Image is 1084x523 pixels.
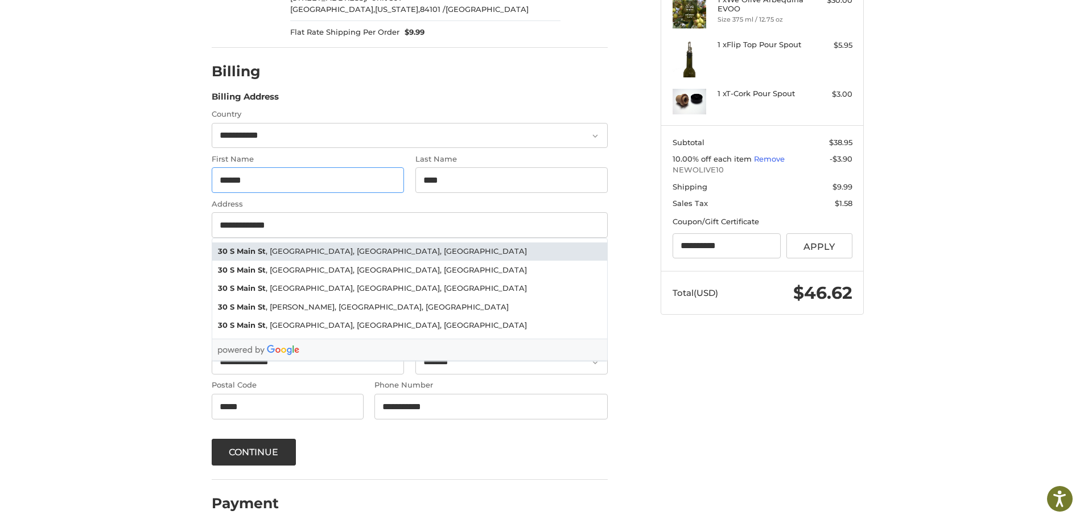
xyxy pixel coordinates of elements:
span: Subtotal [673,138,704,147]
span: Flat Rate Shipping Per Order [290,27,399,38]
input: Gift Certificate or Coupon Code [673,233,781,259]
label: Address [212,199,608,210]
li: , [GEOGRAPHIC_DATA], [GEOGRAPHIC_DATA], [GEOGRAPHIC_DATA] [212,279,607,298]
span: $9.99 [399,27,425,38]
h2: Billing [212,63,278,80]
strong: S Main St [230,265,266,276]
div: Coupon/Gift Certificate [673,216,852,228]
button: Apply [786,233,852,259]
h4: 1 x T-Cork Pour Spout [718,89,805,98]
strong: 30 [218,265,228,276]
a: Remove [754,154,785,163]
li: Size 375 ml / 12.75 oz [718,15,805,24]
li: , [PERSON_NAME], [GEOGRAPHIC_DATA], [GEOGRAPHIC_DATA] [212,298,607,316]
span: $38.95 [829,138,852,147]
p: We're away right now. Please check back later! [16,17,129,26]
label: Postal Code [212,380,364,391]
span: $46.62 [793,282,852,303]
li: , [GEOGRAPHIC_DATA], [GEOGRAPHIC_DATA], [GEOGRAPHIC_DATA] [212,261,607,279]
button: Continue [212,439,296,466]
span: Total (USD) [673,287,718,298]
h2: Payment [212,495,279,512]
legend: Billing Address [212,90,279,109]
h4: 1 x Flip Top Pour Spout [718,40,805,49]
span: [US_STATE], [375,5,420,14]
li: , [GEOGRAPHIC_DATA], [GEOGRAPHIC_DATA], [GEOGRAPHIC_DATA] [212,316,607,335]
span: $9.99 [832,182,852,191]
span: [GEOGRAPHIC_DATA], [290,5,375,14]
strong: S Main St [230,320,266,331]
span: 10.00% off each item [673,154,754,163]
strong: 30 [218,283,228,294]
strong: S Main St [230,283,266,294]
label: Phone Number [374,380,608,391]
strong: 30 [218,302,228,313]
label: Last Name [415,154,608,165]
li: , [GEOGRAPHIC_DATA], [GEOGRAPHIC_DATA], [GEOGRAPHIC_DATA] [212,242,607,261]
label: First Name [212,154,404,165]
span: Shipping [673,182,707,191]
strong: S Main St [230,302,266,313]
span: Sales Tax [673,199,708,208]
span: -$3.90 [830,154,852,163]
div: $3.00 [807,89,852,100]
span: $1.58 [835,199,852,208]
strong: S Main St [230,246,266,257]
strong: 30 [218,246,228,257]
span: NEWOLIVE10 [673,164,852,176]
span: [GEOGRAPHIC_DATA] [446,5,529,14]
strong: 30 [218,320,228,331]
label: Country [212,109,608,120]
div: $5.95 [807,40,852,51]
span: 84101 / [420,5,446,14]
button: Open LiveChat chat widget [131,15,145,28]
